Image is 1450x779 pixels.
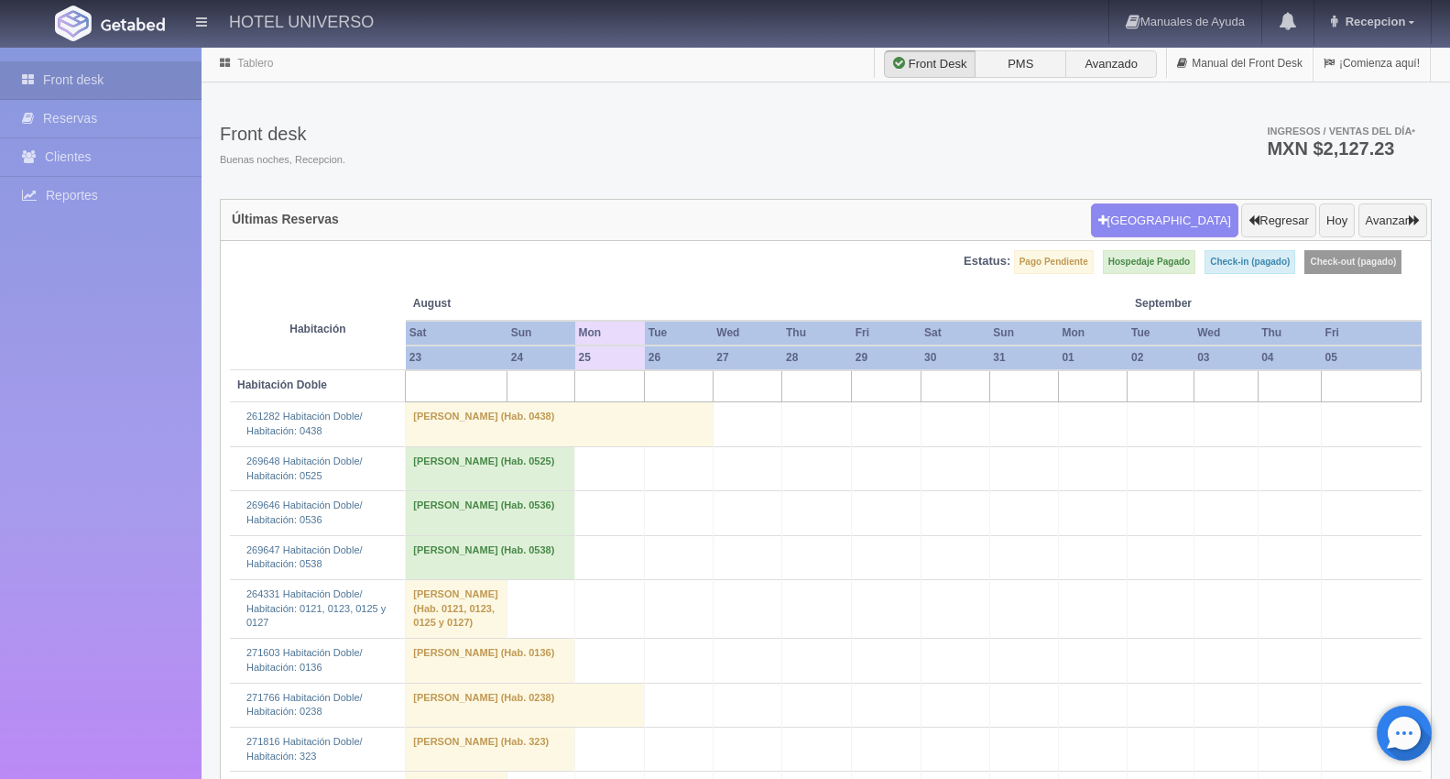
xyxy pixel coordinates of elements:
th: 05 [1322,346,1422,370]
th: Fri [852,321,921,346]
th: Sun [507,321,575,346]
strong: Habitación [289,323,345,335]
th: 27 [713,346,782,370]
h3: MXN $2,127.23 [1267,139,1415,158]
h4: Últimas Reservas [232,213,339,226]
b: Habitación Doble [237,379,327,391]
th: 04 [1258,346,1321,370]
th: Mon [1058,321,1128,346]
span: Buenas noches, Recepcion. [220,153,345,168]
th: Tue [645,321,714,346]
a: Tablero [237,57,273,70]
label: Check-out (pagado) [1304,250,1401,274]
a: 269646 Habitación Doble/Habitación: 0536 [246,499,363,525]
th: 31 [989,346,1058,370]
td: [PERSON_NAME] (Hab. 323) [406,727,575,771]
a: 271816 Habitación Doble/Habitación: 323 [246,736,363,762]
th: 24 [507,346,575,370]
th: Thu [782,321,852,346]
h4: HOTEL UNIVERSO [229,9,374,32]
th: Wed [713,321,782,346]
td: [PERSON_NAME] (Hab. 0136) [406,639,575,683]
span: Recepcion [1341,15,1406,28]
span: August [413,296,568,312]
img: Getabed [55,5,92,41]
td: [PERSON_NAME] (Hab. 0536) [406,491,575,535]
th: 02 [1128,346,1194,370]
a: 271603 Habitación Doble/Habitación: 0136 [246,647,363,673]
label: PMS [975,50,1066,78]
button: Hoy [1319,203,1355,238]
button: [GEOGRAPHIC_DATA] [1091,203,1238,238]
th: Thu [1258,321,1321,346]
a: 271766 Habitación Doble/Habitación: 0238 [246,692,363,718]
th: 23 [406,346,507,370]
th: Sat [921,321,989,346]
th: Sun [989,321,1058,346]
span: September [1135,296,1250,312]
th: Tue [1128,321,1194,346]
td: [PERSON_NAME] (Hab. 0438) [406,402,713,446]
a: Manual del Front Desk [1167,46,1313,82]
td: [PERSON_NAME] (Hab. 0238) [406,683,645,727]
button: Avanzar [1358,203,1427,238]
td: [PERSON_NAME] (Hab. 0538) [406,535,575,579]
span: Ingresos / Ventas del día [1267,126,1415,137]
label: Estatus: [964,253,1010,270]
a: 261282 Habitación Doble/Habitación: 0438 [246,411,363,436]
th: 25 [575,346,645,370]
label: Hospedaje Pagado [1103,250,1195,274]
th: 29 [852,346,921,370]
th: 03 [1194,346,1258,370]
td: [PERSON_NAME] (Hab. 0525) [406,446,575,490]
label: Avanzado [1065,50,1157,78]
h3: Front desk [220,124,345,144]
th: 26 [645,346,714,370]
th: Sat [406,321,507,346]
th: 01 [1058,346,1128,370]
th: Mon [575,321,645,346]
button: Regresar [1241,203,1315,238]
a: 264331 Habitación Doble/Habitación: 0121, 0123, 0125 y 0127 [246,588,386,628]
th: 28 [782,346,852,370]
label: Check-in (pagado) [1205,250,1295,274]
label: Front Desk [884,50,976,78]
td: [PERSON_NAME] (Hab. 0121, 0123, 0125 y 0127) [406,580,507,639]
th: 30 [921,346,989,370]
a: 269647 Habitación Doble/Habitación: 0538 [246,544,363,570]
th: Wed [1194,321,1258,346]
a: 269648 Habitación Doble/Habitación: 0525 [246,455,363,481]
th: Fri [1322,321,1422,346]
a: ¡Comienza aquí! [1314,46,1430,82]
label: Pago Pendiente [1014,250,1094,274]
img: Getabed [101,17,165,31]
